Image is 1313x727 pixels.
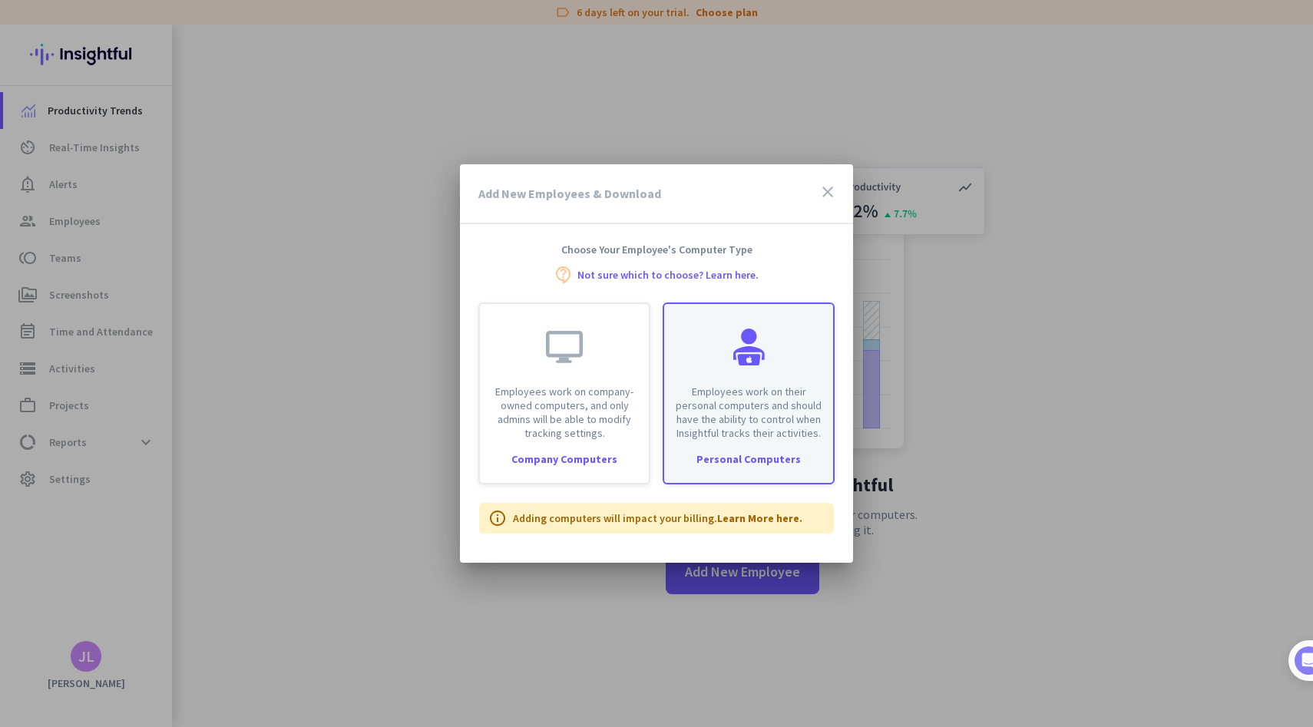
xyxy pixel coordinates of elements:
[478,187,661,200] h3: Add New Employees & Download
[489,385,640,440] p: Employees work on company-owned computers, and only admins will be able to modify tracking settings.
[577,269,759,280] a: Not sure which to choose? Learn here.
[460,243,853,256] h4: Choose Your Employee's Computer Type
[513,511,802,526] p: Adding computers will impact your billing.
[664,454,833,464] div: Personal Computers
[554,266,573,284] i: contact_support
[717,511,802,525] a: Learn More here.
[480,454,649,464] div: Company Computers
[488,509,507,527] i: info
[673,385,824,440] p: Employees work on their personal computers and should have the ability to control when Insightful...
[819,183,837,201] i: close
